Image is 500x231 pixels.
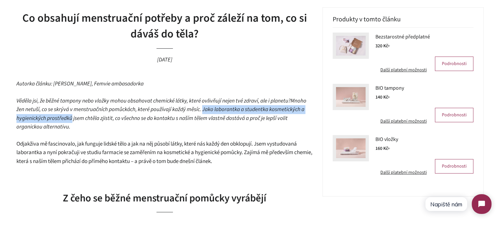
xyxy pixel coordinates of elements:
[16,97,291,105] span: Věděla jsi, že běžné tampony nebo vložky mohou obsahovat chemické látky, které ovlivňují nejen tv...
[375,145,390,152] span: 160 Kč
[16,140,312,165] span: Odjakživa mě fascinovalo, jak funguje lidské tělo a jak na něj působí látky, které nás každý den ...
[16,80,144,88] em: Autorka článku: [PERSON_NAME], Femvie ambasadorka
[63,191,266,205] span: Z čeho se běžné menstruační pomůcky vyrábějí
[419,189,497,219] iframe: Tidio Chat
[333,16,473,28] h3: Produkty v tomto článku
[375,43,390,49] span: 320 Kč
[375,118,432,125] a: Další platební možnosti
[157,56,172,64] time: [DATE]
[375,33,430,41] span: Bezstarostné předplatné
[16,11,313,42] h1: Co obsahují menstruační potřeby a proč záleží na tom, co si dáváš do těla?
[375,33,473,50] a: Bezstarostné předplatné 320 Kč
[375,169,432,176] a: Další platební možnosti
[435,57,473,71] a: Podrobnosti
[375,84,473,102] a: BIO tampony 140 Kč
[435,108,473,122] a: Podrobnosti
[435,159,473,173] a: Podrobnosti
[375,135,398,144] span: BIO vložky
[375,67,432,74] a: Další platební možnosti
[375,94,390,101] span: 140 Kč
[375,84,404,92] span: BIO tampony
[375,135,473,153] a: BIO vložky 160 Kč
